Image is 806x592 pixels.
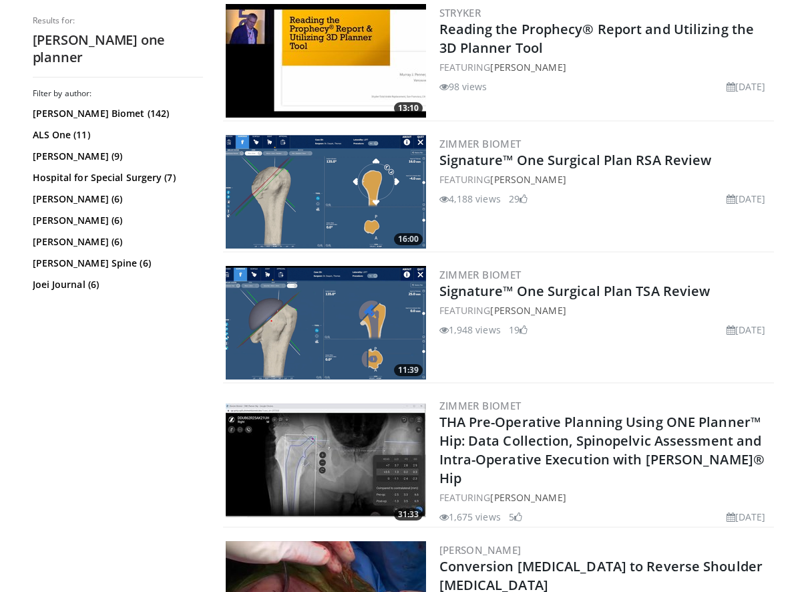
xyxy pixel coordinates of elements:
span: 13:10 [394,102,423,114]
a: [PERSON_NAME] (6) [33,192,200,206]
span: 31:33 [394,508,423,521]
img: 69119710-c5d4-497a-a4a6-31dd76df7300.png.300x170_q85_crop-smart_upscale.png [226,266,426,380]
a: [PERSON_NAME] Biomet (142) [33,107,200,120]
a: [PERSON_NAME] (6) [33,235,200,249]
h2: [PERSON_NAME] one planner [33,31,203,66]
li: [DATE] [727,323,766,337]
li: 5 [509,510,522,524]
a: 13:10 [226,4,426,118]
div: FEATURING [439,172,771,186]
a: [PERSON_NAME] [490,491,566,504]
a: Hospital for Special Surgery (7) [33,171,200,184]
li: [DATE] [727,510,766,524]
a: [PERSON_NAME] [439,543,522,557]
a: Reading the Prophecy® Report and Utilizing the 3D Planner Tool [439,20,755,57]
a: ALS One (11) [33,128,200,142]
a: [PERSON_NAME] (6) [33,214,200,227]
a: 16:00 [226,135,426,249]
span: 16:00 [394,233,423,245]
a: Stryker [439,6,481,19]
a: 11:39 [226,266,426,380]
a: Signature™ One Surgical Plan TSA Review [439,282,711,300]
a: Signature™ One Surgical Plan RSA Review [439,151,712,169]
p: Results for: [33,15,203,26]
li: 29 [509,192,528,206]
a: Zimmer Biomet [439,268,522,281]
a: [PERSON_NAME] [490,61,566,73]
img: 06e3e731-650b-4768-9456-c98c931d7a81.300x170_q85_crop-smart_upscale.jpg [226,404,426,517]
a: [PERSON_NAME] (9) [33,150,200,163]
li: [DATE] [727,192,766,206]
h3: Filter by author: [33,88,203,99]
a: [PERSON_NAME] [490,304,566,317]
li: 1,948 views [439,323,501,337]
div: FEATURING [439,490,771,504]
li: 19 [509,323,528,337]
li: [DATE] [727,80,766,94]
a: THA Pre-Operative Planning Using ONE Planner™ Hip: Data Collection, Spinopelvic Assessment and In... [439,413,765,487]
a: Zimmer Biomet [439,137,522,150]
li: 1,675 views [439,510,501,524]
a: [PERSON_NAME] [490,173,566,186]
li: 98 views [439,80,487,94]
a: Zimmer Biomet [439,399,522,412]
a: Joei Journal (6) [33,278,200,291]
div: FEATURING [439,60,771,74]
a: 31:33 [226,404,426,517]
div: FEATURING [439,303,771,317]
img: 496a0f0c-d867-4b25-9d51-833ca47a1b4e.300x170_q85_crop-smart_upscale.jpg [226,4,426,118]
span: 11:39 [394,364,423,376]
li: 4,188 views [439,192,501,206]
img: 4fe33a1c-8244-4e46-b1b5-4ff822f511d9.png.300x170_q85_crop-smart_upscale.png [226,135,426,249]
a: [PERSON_NAME] Spine (6) [33,257,200,270]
